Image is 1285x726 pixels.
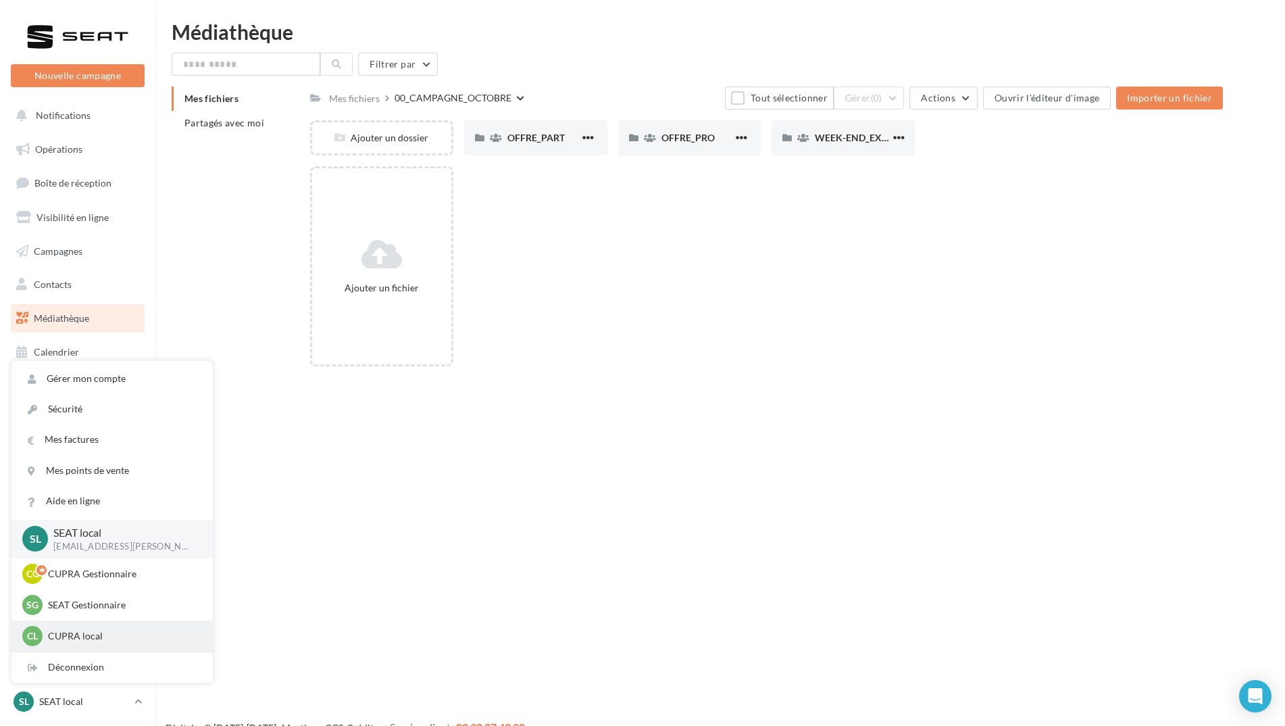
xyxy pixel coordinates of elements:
span: WEEK-END_EXTRAORDINAIRE [815,132,951,143]
span: Médiathèque [34,312,89,324]
div: Ajouter un dossier [312,131,451,145]
span: Cl [27,629,38,643]
p: CUPRA local [48,629,197,643]
span: CG [26,567,39,581]
a: Médiathèque [8,304,147,333]
a: Aide en ligne [11,486,213,516]
span: Opérations [35,143,82,155]
p: [EMAIL_ADDRESS][PERSON_NAME][DOMAIN_NAME]_LOCALSEAT [53,541,191,553]
a: Mes factures [11,425,213,455]
span: Mes fichiers [184,93,238,104]
div: 00_CAMPAGNE_OCTOBRE [395,91,511,105]
span: SG [26,598,39,612]
span: Boîte de réception [34,177,111,189]
button: Gérer(0) [834,87,905,110]
div: Open Intercom Messenger [1239,680,1271,712]
a: Mes points de vente [11,456,213,486]
a: PLV et print personnalisable [8,401,147,441]
div: Déconnexion [11,652,213,683]
span: Calendrier [34,346,79,358]
span: Sl [19,695,29,708]
div: Ajouter un fichier [318,281,446,295]
span: Contacts [34,279,72,290]
div: Mes fichiers [329,92,380,105]
span: Visibilité en ligne [36,212,109,223]
button: Importer un fichier [1116,87,1223,110]
p: SEAT Gestionnaire [48,598,197,612]
span: Importer un fichier [1127,92,1212,103]
a: Sécurité [11,394,213,425]
a: Gérer mon compte [11,364,213,394]
p: SEAT local [53,525,191,541]
span: OFFRE_PART [507,132,565,143]
span: Notifications [36,110,91,121]
button: Filtrer par [358,53,438,76]
button: Ouvrir l'éditeur d'image [983,87,1111,110]
span: Partagés avec moi [184,117,264,128]
a: Campagnes [8,237,147,266]
span: (0) [871,93,882,103]
a: Visibilité en ligne [8,203,147,232]
button: Nouvelle campagne [11,64,145,87]
button: Actions [909,87,977,110]
button: Tout sélectionner [725,87,833,110]
span: OFFRE_PRO [661,132,715,143]
div: Médiathèque [172,22,1269,42]
a: Affiliés [8,371,147,395]
a: Sl SEAT local [11,689,145,715]
span: Sl [30,531,41,547]
a: Opérations [8,135,147,164]
span: Campagnes [34,245,82,256]
p: CUPRA Gestionnaire [48,567,197,581]
button: Notifications [8,101,142,130]
span: Actions [921,92,955,103]
p: SEAT local [39,695,129,708]
a: Calendrier [8,338,147,366]
a: Contacts [8,270,147,299]
a: Boîte de réception [8,168,147,197]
